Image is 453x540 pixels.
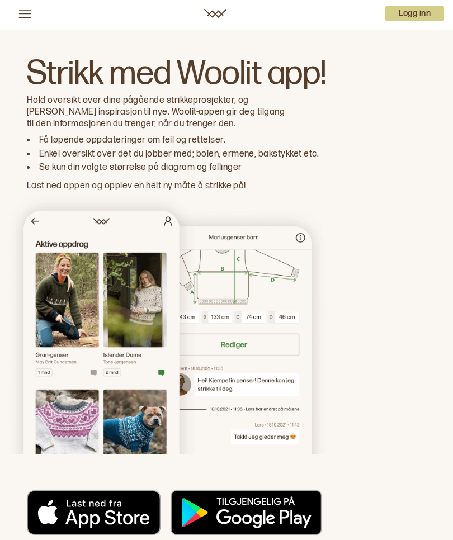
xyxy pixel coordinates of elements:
[39,162,327,174] li: Se kun din valgte størrelse på diagram og fellinger
[27,490,161,535] img: App Store
[9,192,327,454] img: Woolit App
[39,135,327,146] li: Få løpende oppdateringer om feil og rettelser.
[27,57,327,91] h3: Strikk med Woolit app!
[385,6,444,21] p: Logg inn
[170,490,322,535] img: Google Play
[39,149,327,160] li: Enkel oversikt over det du jobber med; bolen, ermene, bakstykket etc.
[27,181,291,192] p: Last ned appen og opplev en helt ny måte å strikke på!
[27,91,291,130] p: Hold oversikt over dine pågående strikkeprosjekter, og [PERSON_NAME] inspirasjon til nye. Woolit-...
[170,490,322,539] a: Google Play
[27,490,161,539] a: App Store
[204,9,226,18] a: Woolit
[385,6,444,21] button: User dropdown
